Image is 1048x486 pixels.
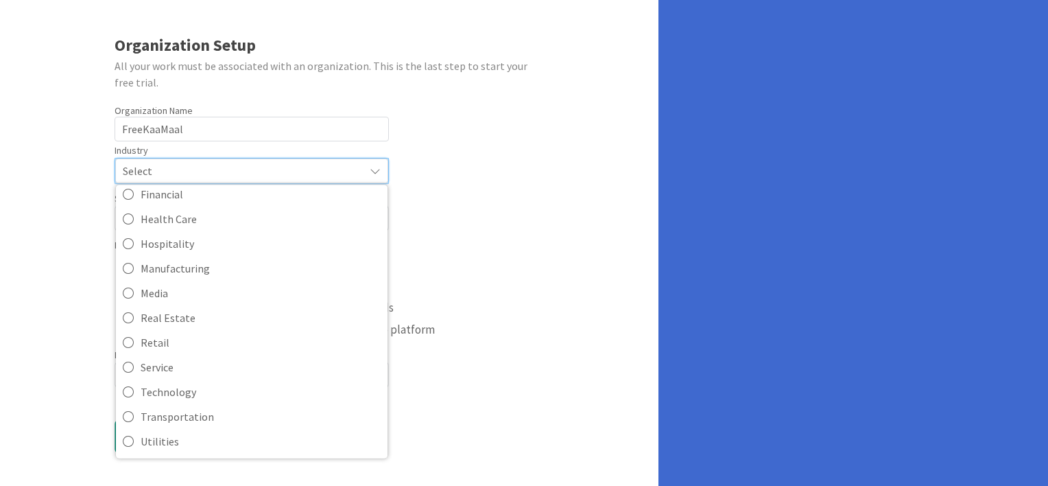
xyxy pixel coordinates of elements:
[115,143,148,158] label: Industry
[141,332,381,352] span: Retail
[141,430,381,451] span: Utilities
[116,255,388,280] a: Manufacturing
[141,381,381,402] span: Technology
[115,297,398,319] button: We use another tool, but it doesn't meet our needs
[115,104,193,117] label: Organization Name
[123,161,357,181] span: Select
[116,428,388,453] a: Utilities
[116,305,388,329] a: Real Estate
[115,33,545,58] div: Organization Setup
[115,253,329,275] button: We don't have a system and need one
[116,329,388,354] a: Retail
[115,319,439,340] button: We have multiple tools but would like to have one platform
[141,356,381,377] span: Service
[116,206,388,231] a: Health Care
[141,406,381,426] span: Transportation
[141,183,381,204] span: Financial
[141,257,381,278] span: Manufacturing
[141,233,381,253] span: Hospitality
[116,404,388,428] a: Transportation
[116,181,388,206] a: Financial
[115,192,132,206] label: Size
[115,420,252,453] button: Create Organization
[115,238,340,253] label: How do you currently manage and measure your work?
[141,307,381,327] span: Real Estate
[115,348,227,362] label: How did you hear about us?
[141,282,381,303] span: Media
[115,58,545,91] div: All your work must be associated with an organization. This is the last step to start your free t...
[141,208,381,229] span: Health Care
[116,354,388,379] a: Service
[116,280,388,305] a: Media
[116,379,388,404] a: Technology
[115,275,355,297] button: We mostly use spreadsheets, such as Excel
[116,231,388,255] a: Hospitality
